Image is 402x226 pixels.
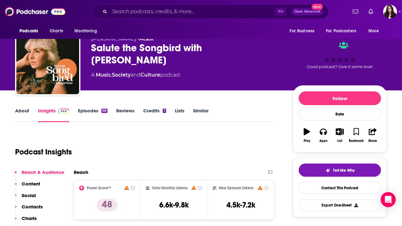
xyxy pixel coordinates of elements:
[383,5,397,19] span: Logged in as RebeccaShapiro
[368,139,377,143] div: Share
[143,108,166,122] a: Credits1
[312,4,323,10] span: New
[383,5,397,19] img: User Profile
[110,7,275,17] input: Search podcasts, credits, & more...
[101,109,107,113] div: 68
[58,109,69,114] img: Podchaser Pro
[383,5,397,19] button: Show profile menu
[16,31,79,94] img: Salute the Songbird with Maggie Rose
[226,200,255,210] h3: 4.5k-7.2k
[22,181,40,187] p: Content
[304,139,310,143] div: Play
[365,124,381,147] button: Share
[193,108,209,122] a: Similar
[22,215,37,221] p: Charts
[159,200,189,210] h3: 6.6k-9.8k
[163,109,166,113] div: 1
[368,27,379,35] span: More
[326,27,356,35] span: For Podcasters
[152,186,187,190] h2: Total Monthly Listens
[291,8,323,15] button: Open AdvancedNew
[299,182,381,194] a: Contact This Podcast
[325,168,330,173] img: tell me why sparkle
[299,124,315,147] button: Play
[349,139,364,143] div: Bookmark
[299,164,381,177] button: tell me why sparkleTell Me Why
[74,27,97,35] span: Monitoring
[337,139,342,143] div: List
[332,124,348,147] button: List
[131,72,140,78] span: and
[22,192,36,198] p: Social
[350,6,361,17] a: Show notifications dropdown
[333,168,355,173] span: Tell Me Why
[348,124,364,147] button: Bookmark
[319,139,328,143] div: Apps
[294,10,320,13] span: Open Advanced
[50,27,63,35] span: Charts
[111,72,112,78] span: ,
[290,27,314,35] span: For Business
[112,72,131,78] a: Society
[381,192,396,207] div: Open Intercom Messenger
[92,4,329,19] div: Search podcasts, credits, & more...
[175,108,184,122] a: Lists
[38,108,69,122] a: InsightsPodchaser Pro
[87,186,111,190] h2: Power Score™
[15,25,46,37] button: open menu
[15,169,64,181] button: Reach & Audience
[15,108,29,122] a: About
[299,108,381,121] div: Rate
[140,72,160,78] a: Culture
[299,199,381,211] button: Export One-Sheet
[15,181,40,192] button: Content
[116,108,134,122] a: Reviews
[22,204,43,210] p: Contacts
[96,72,111,78] a: Music
[275,8,286,16] span: ⌘ K
[364,25,387,37] button: open menu
[285,25,322,37] button: open menu
[97,199,117,211] p: 48
[219,186,253,190] h2: New Episode Listens
[15,147,72,157] h1: Podcast Insights
[22,169,64,175] p: Reach & Audience
[322,25,365,37] button: open menu
[74,169,88,175] h2: Reach
[70,25,105,37] button: open menu
[5,6,65,18] img: Podchaser - Follow, Share and Rate Podcasts
[15,192,36,204] button: Social
[299,91,381,105] button: Follow
[307,64,373,69] span: Good podcast? Give it some love!
[78,108,107,122] a: Episodes68
[315,124,331,147] button: Apps
[366,6,376,17] a: Show notifications dropdown
[91,71,180,79] div: A podcast
[19,27,38,35] span: Podcasts
[15,204,43,215] button: Contacts
[46,25,67,37] a: Charts
[293,36,387,75] div: Good podcast? Give it some love!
